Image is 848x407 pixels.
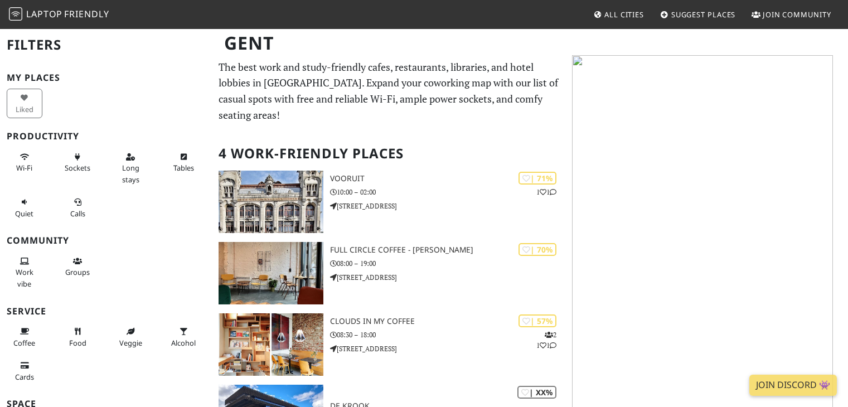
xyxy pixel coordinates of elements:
[330,330,566,340] p: 08:30 – 18:00
[330,187,566,197] p: 10:00 – 02:00
[7,131,205,142] h3: Productivity
[7,148,42,177] button: Wi-Fi
[212,171,565,233] a: Vooruit | 71% 11 Vooruit 10:00 – 02:00 [STREET_ADDRESS]
[330,317,566,326] h3: clouds in my coffee
[671,9,736,20] span: Suggest Places
[7,252,42,293] button: Work vibe
[65,267,90,277] span: Group tables
[13,338,35,348] span: Coffee
[747,4,836,25] a: Join Community
[656,4,740,25] a: Suggest Places
[171,338,196,348] span: Alcohol
[7,356,42,386] button: Cards
[7,306,205,317] h3: Service
[16,267,33,288] span: People working
[589,4,648,25] a: All Cities
[69,338,86,348] span: Food
[330,201,566,211] p: [STREET_ADDRESS]
[7,235,205,246] h3: Community
[70,209,85,219] span: Video/audio calls
[9,7,22,21] img: LaptopFriendly
[330,272,566,283] p: [STREET_ADDRESS]
[60,148,95,177] button: Sockets
[212,242,565,304] a: Full Circle Coffee - Astrid | 70% Full Circle Coffee - [PERSON_NAME] 08:00 – 19:00 [STREET_ADDRESS]
[60,322,95,352] button: Food
[7,72,205,83] h3: My Places
[604,9,644,20] span: All Cities
[219,59,559,123] p: The best work and study-friendly cafes, restaurants, libraries, and hotel lobbies in [GEOGRAPHIC_...
[215,28,563,59] h1: Gent
[60,193,95,222] button: Calls
[60,252,95,282] button: Groups
[7,193,42,222] button: Quiet
[15,372,34,382] span: Credit cards
[519,172,556,185] div: | 71%
[212,313,565,376] a: clouds in my coffee | 57% 211 clouds in my coffee 08:30 – 18:00 [STREET_ADDRESS]
[219,242,323,304] img: Full Circle Coffee - Astrid
[219,171,323,233] img: Vooruit
[7,322,42,352] button: Coffee
[113,322,148,352] button: Veggie
[166,148,201,177] button: Tables
[122,163,139,184] span: Long stays
[536,330,556,351] p: 2 1 1
[219,137,559,171] h2: 4 Work-Friendly Places
[119,338,142,348] span: Veggie
[26,8,62,20] span: Laptop
[9,5,109,25] a: LaptopFriendly LaptopFriendly
[517,386,556,399] div: | XX%
[219,313,323,376] img: clouds in my coffee
[330,343,566,354] p: [STREET_ADDRESS]
[330,174,566,183] h3: Vooruit
[536,187,556,197] p: 1 1
[113,148,148,188] button: Long stays
[16,163,32,173] span: Stable Wi-Fi
[7,28,205,62] h2: Filters
[64,8,109,20] span: Friendly
[763,9,831,20] span: Join Community
[749,375,837,396] a: Join Discord 👾
[519,243,556,256] div: | 70%
[166,322,201,352] button: Alcohol
[330,245,566,255] h3: Full Circle Coffee - [PERSON_NAME]
[519,314,556,327] div: | 57%
[15,209,33,219] span: Quiet
[65,163,90,173] span: Power sockets
[173,163,194,173] span: Work-friendly tables
[330,258,566,269] p: 08:00 – 19:00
